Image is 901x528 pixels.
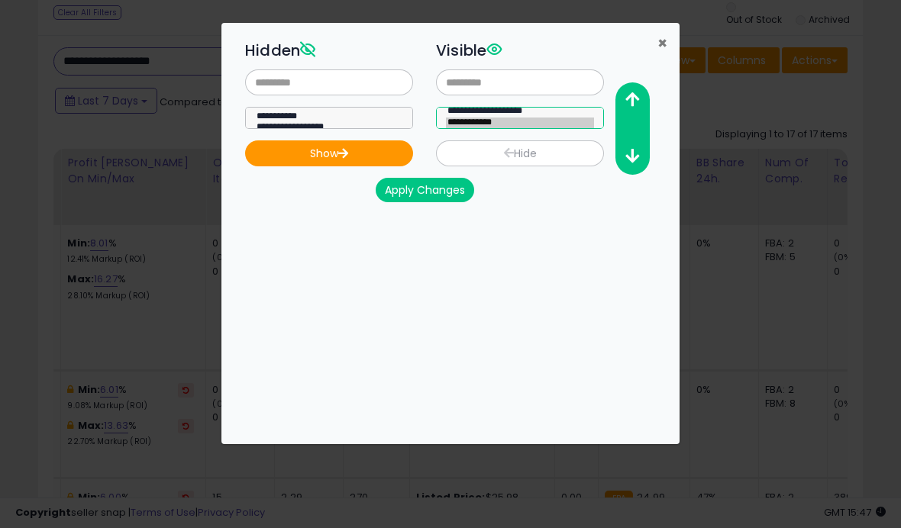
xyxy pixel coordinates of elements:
span: × [657,32,667,54]
h3: Hidden [245,39,413,62]
h3: Visible [436,39,604,62]
button: Show [245,140,413,166]
button: Apply Changes [376,178,474,202]
button: Hide [436,140,604,166]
